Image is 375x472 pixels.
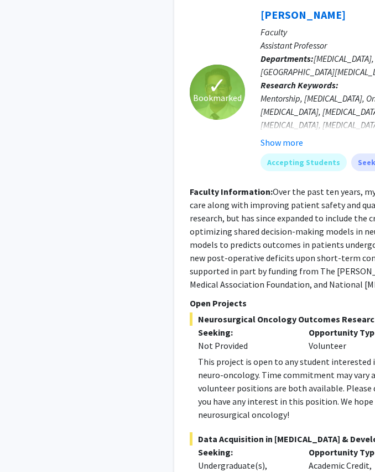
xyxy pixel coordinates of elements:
[198,326,292,339] p: Seeking:
[193,91,242,104] span: Bookmarked
[190,186,273,197] b: Faculty Information:
[208,80,227,91] span: ✓
[198,339,292,352] div: Not Provided
[261,79,338,91] b: Research Keywords:
[198,446,292,459] p: Seeking:
[8,422,47,464] iframe: Chat
[261,8,346,22] a: [PERSON_NAME]
[261,53,314,64] b: Departments:
[261,136,303,149] button: Show more
[261,153,347,171] mat-chip: Accepting Students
